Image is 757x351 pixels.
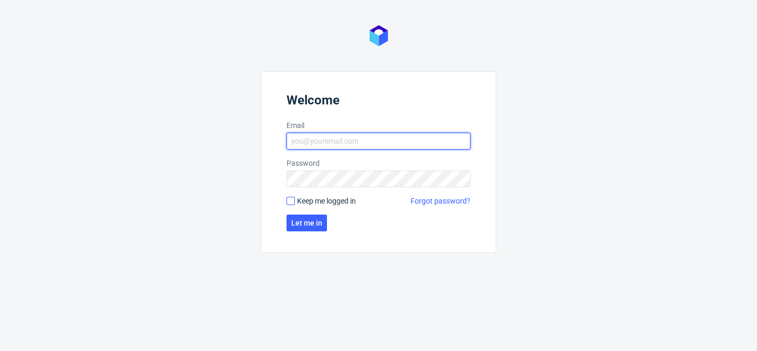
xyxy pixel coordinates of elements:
header: Welcome [287,93,470,112]
span: Keep me logged in [297,196,356,206]
a: Forgot password? [411,196,470,206]
span: Let me in [291,219,322,227]
button: Let me in [287,215,327,231]
input: you@youremail.com [287,133,470,150]
label: Password [287,158,470,168]
label: Email [287,120,470,131]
